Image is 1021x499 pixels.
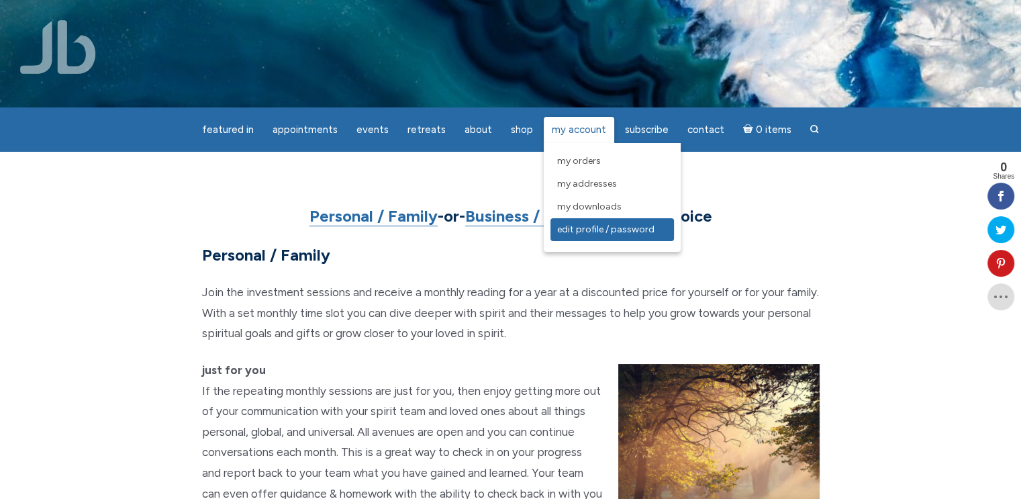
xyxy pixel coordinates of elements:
[550,173,674,195] a: My Addresses
[550,195,674,218] a: My Downloads
[407,124,446,136] span: Retreats
[557,155,601,167] span: My Orders
[202,124,254,136] span: featured in
[993,173,1014,180] span: Shares
[273,124,338,136] span: Appointments
[348,117,397,143] a: Events
[202,282,820,344] p: Join the investment sessions and receive a monthly reading for a year at a discounted price for y...
[557,224,654,235] span: Edit Profile / Password
[755,125,791,135] span: 0 items
[465,124,492,136] span: About
[557,178,617,189] span: My Addresses
[264,117,346,143] a: Appointments
[550,218,674,241] a: Edit Profile / Password
[503,117,541,143] a: Shop
[617,117,677,143] a: Subscribe
[552,124,606,136] span: My Account
[679,117,732,143] a: Contact
[399,117,454,143] a: Retreats
[743,124,756,136] i: Cart
[20,20,96,74] img: Jamie Butler. The Everyday Medium
[309,206,438,226] a: Personal / Family
[456,117,500,143] a: About
[735,116,799,143] a: Cart0 items
[557,201,622,212] span: My Downloads
[511,124,533,136] span: Shop
[687,124,724,136] span: Contact
[625,124,669,136] span: Subscribe
[356,124,389,136] span: Events
[194,117,262,143] a: featured in
[202,245,330,265] strong: Personal / Family
[202,363,266,377] strong: just for you
[544,117,614,143] a: My Account
[309,206,465,226] strong: -or-
[550,150,674,173] a: My Orders
[465,206,623,226] a: Business / Think Tank
[993,161,1014,173] span: 0
[465,206,712,226] strong: Your Choice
